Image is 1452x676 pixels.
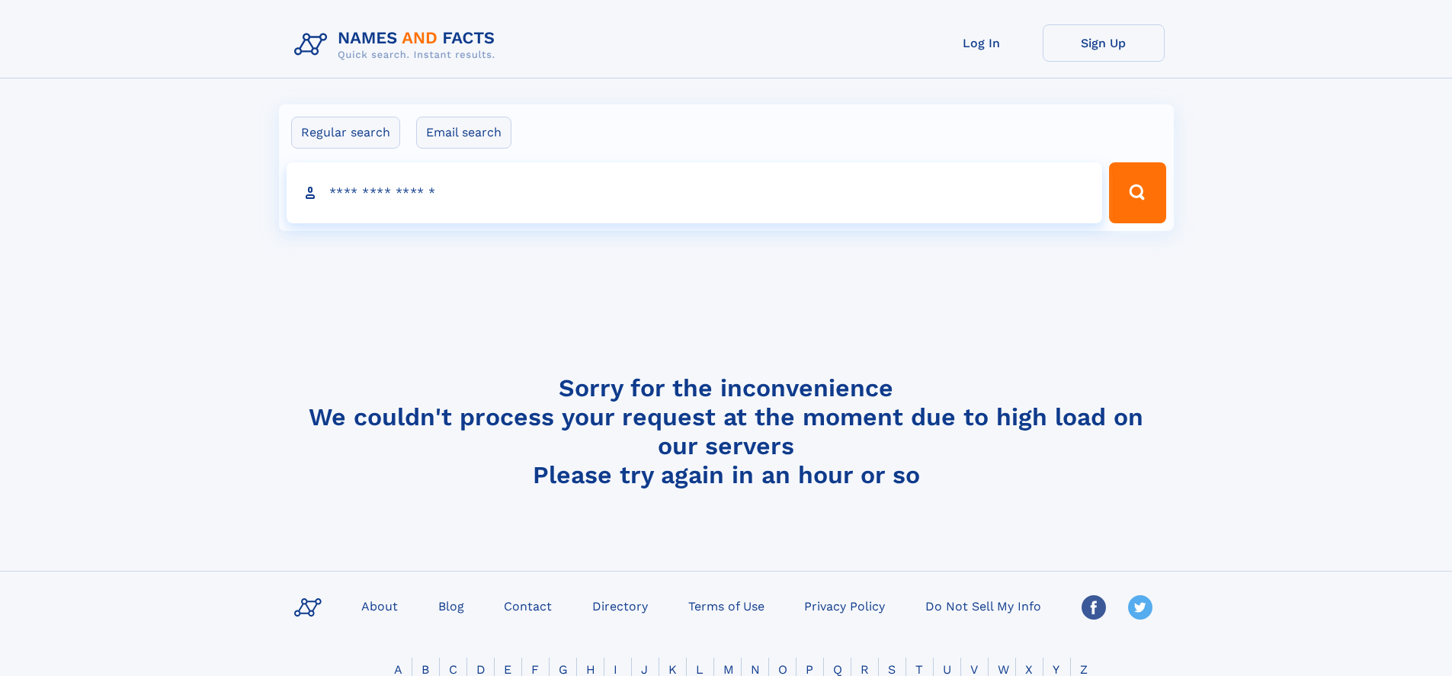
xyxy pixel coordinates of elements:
a: Directory [586,594,654,617]
img: Twitter [1128,595,1152,620]
h4: Sorry for the inconvenience We couldn't process your request at the moment due to high load on ou... [288,373,1165,489]
img: Logo Names and Facts [288,24,508,66]
a: Terms of Use [682,594,771,617]
a: Contact [498,594,558,617]
a: Privacy Policy [798,594,891,617]
label: Regular search [291,117,400,149]
a: About [355,594,404,617]
input: search input [287,162,1103,223]
img: Facebook [1082,595,1106,620]
a: Do Not Sell My Info [919,594,1047,617]
a: Sign Up [1043,24,1165,62]
label: Email search [416,117,511,149]
a: Log In [921,24,1043,62]
button: Search Button [1109,162,1165,223]
a: Blog [432,594,470,617]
